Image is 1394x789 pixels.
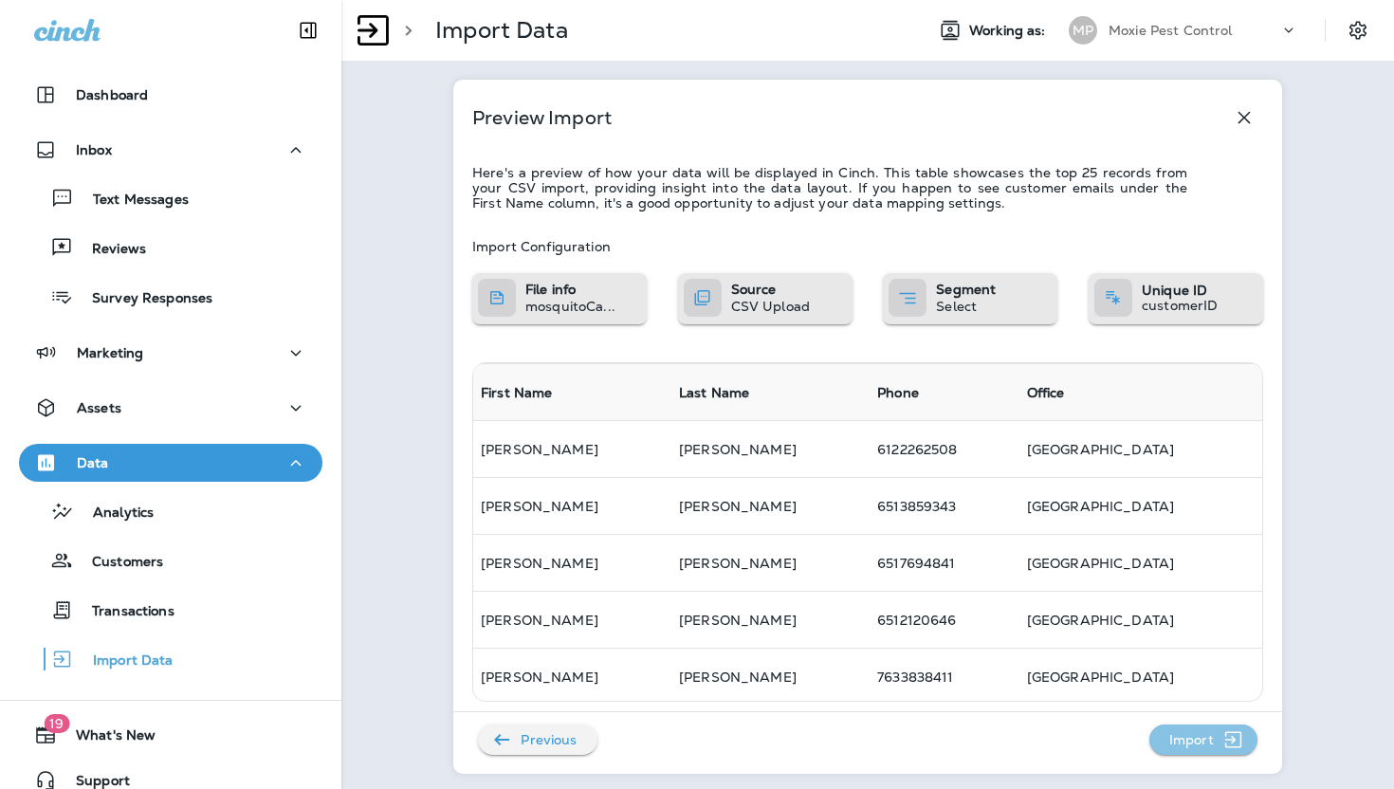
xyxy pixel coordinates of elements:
[1069,16,1097,45] div: MP
[679,498,797,515] span: [PERSON_NAME]
[525,282,576,297] p: File info
[1089,273,1263,324] button: Unique IDcustomerID
[679,384,749,401] span: Last Name
[76,142,112,157] p: Inbox
[481,555,598,572] span: [PERSON_NAME]
[481,498,598,515] span: [PERSON_NAME]
[679,669,797,686] span: [PERSON_NAME]
[679,612,797,629] span: [PERSON_NAME]
[1341,13,1375,47] button: Settings
[19,277,322,317] button: Survey Responses
[1027,669,1174,686] span: [GEOGRAPHIC_DATA]
[678,273,853,324] button: SourceCSV Upload
[481,441,598,458] span: [PERSON_NAME]
[19,76,322,114] button: Dashboard
[44,714,69,733] span: 19
[19,389,322,427] button: Assets
[1027,555,1174,572] span: [GEOGRAPHIC_DATA]
[77,400,121,415] p: Assets
[73,554,163,572] p: Customers
[19,334,322,372] button: Marketing
[77,455,109,470] p: Data
[19,131,322,169] button: Inbox
[1027,612,1174,629] span: [GEOGRAPHIC_DATA]
[1142,283,1207,298] p: Unique ID
[731,298,810,315] span: CSV Upload
[1142,297,1218,314] span: customerID
[1027,498,1174,515] span: [GEOGRAPHIC_DATA]
[1027,384,1065,401] span: Office
[472,165,1187,211] p: Here's a preview of how your data will be displayed in Cinch. This table showcases the top 25 rec...
[883,273,1057,324] button: SegmentSelect
[74,192,189,210] p: Text Messages
[19,541,322,580] button: Customers
[472,110,612,125] p: Preview Import
[969,23,1050,39] span: Working as:
[19,444,322,482] button: Data
[73,603,174,621] p: Transactions
[76,87,148,102] p: Dashboard
[877,441,957,458] span: 6122262508
[731,282,777,297] p: Source
[481,384,552,401] span: First Name
[472,239,611,254] p: Import Configuration
[679,441,797,458] span: [PERSON_NAME]
[478,725,597,755] button: Previous
[435,16,568,45] p: Import Data
[877,555,955,572] span: 6517694841
[877,612,956,629] span: 6512120646
[396,16,413,45] p: >
[19,178,322,218] button: Text Messages
[74,505,154,523] p: Analytics
[1109,23,1233,38] p: Moxie Pest Control
[472,273,647,324] button: File infomosquitoCa...
[282,11,335,49] button: Collapse Sidebar
[19,639,322,679] button: Import Data
[513,725,584,755] p: Previous
[1149,725,1257,755] button: Import
[936,298,977,315] span: Select
[525,298,615,315] span: mosquitoCa...
[19,228,322,267] button: Reviews
[19,491,322,531] button: Analytics
[74,652,174,670] p: Import Data
[877,669,953,686] span: 7633838411
[877,384,919,401] span: Phone
[1027,441,1174,458] span: [GEOGRAPHIC_DATA]
[481,669,598,686] span: [PERSON_NAME]
[19,716,322,754] button: 19What's New
[481,612,598,629] span: [PERSON_NAME]
[73,241,146,259] p: Reviews
[936,282,996,297] p: Segment
[57,727,156,750] span: What's New
[19,590,322,630] button: Transactions
[77,345,143,360] p: Marketing
[679,555,797,572] span: [PERSON_NAME]
[877,498,956,515] span: 6513859343
[73,290,212,308] p: Survey Responses
[1162,725,1221,755] p: Import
